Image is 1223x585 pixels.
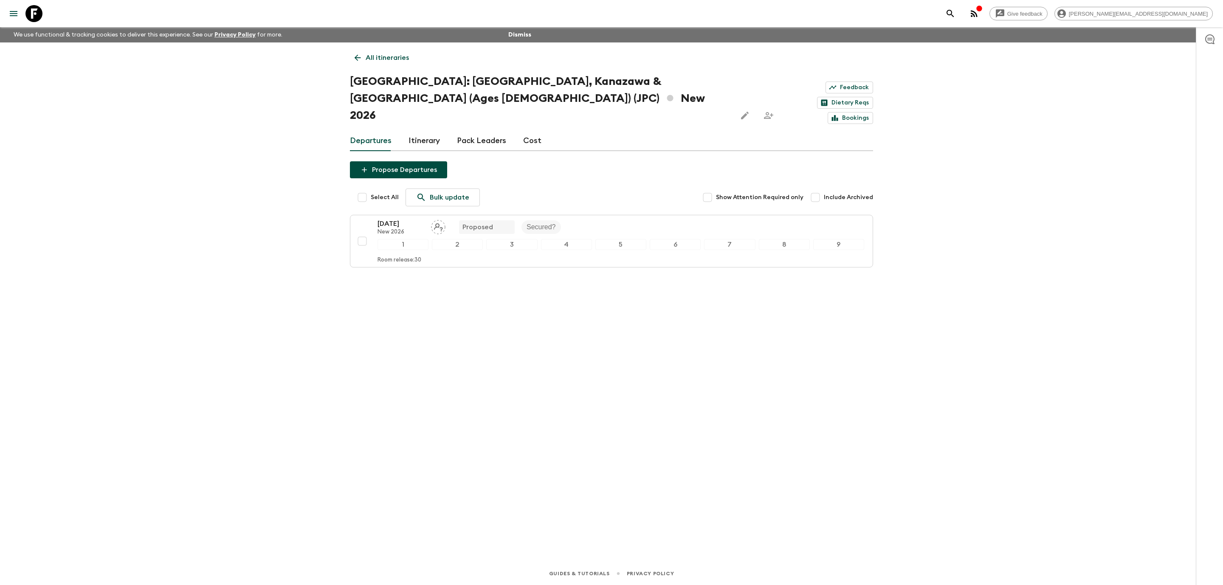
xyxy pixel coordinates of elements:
[371,193,399,202] span: Select All
[541,239,592,250] div: 4
[813,239,864,250] div: 9
[431,222,445,229] span: Assign pack leader
[430,192,469,202] p: Bulk update
[366,53,409,63] p: All itineraries
[406,188,480,206] a: Bulk update
[506,29,533,41] button: Dismiss
[378,219,424,229] p: [DATE]
[432,239,483,250] div: 2
[486,239,537,250] div: 3
[549,569,610,578] a: Guides & Tutorials
[350,161,447,178] button: Propose Departures
[378,239,428,250] div: 1
[378,257,421,264] p: Room release: 30
[214,32,256,38] a: Privacy Policy
[824,193,873,202] span: Include Archived
[350,49,414,66] a: All itineraries
[760,107,777,124] span: Share this itinerary
[650,239,701,250] div: 6
[716,193,803,202] span: Show Attention Required only
[409,131,440,151] a: Itinerary
[462,222,493,232] p: Proposed
[457,131,506,151] a: Pack Leaders
[828,112,873,124] a: Bookings
[10,27,286,42] p: We use functional & tracking cookies to deliver this experience. See our for more.
[736,107,753,124] button: Edit this itinerary
[1064,11,1212,17] span: [PERSON_NAME][EMAIL_ADDRESS][DOMAIN_NAME]
[1003,11,1047,17] span: Give feedback
[817,97,873,109] a: Dietary Reqs
[350,215,873,267] button: [DATE]New 2026Assign pack leaderProposedSecured?123456789Room release:30
[826,82,873,93] a: Feedback
[350,73,730,124] h1: [GEOGRAPHIC_DATA]: [GEOGRAPHIC_DATA], Kanazawa & [GEOGRAPHIC_DATA] (Ages [DEMOGRAPHIC_DATA]) (JPC...
[942,5,959,22] button: search adventures
[523,131,541,151] a: Cost
[1054,7,1213,20] div: [PERSON_NAME][EMAIL_ADDRESS][DOMAIN_NAME]
[527,222,556,232] p: Secured?
[704,239,755,250] div: 7
[595,239,646,250] div: 5
[378,229,424,236] p: New 2026
[350,131,392,151] a: Departures
[627,569,674,578] a: Privacy Policy
[759,239,810,250] div: 8
[5,5,22,22] button: menu
[989,7,1048,20] a: Give feedback
[521,220,561,234] div: Secured?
